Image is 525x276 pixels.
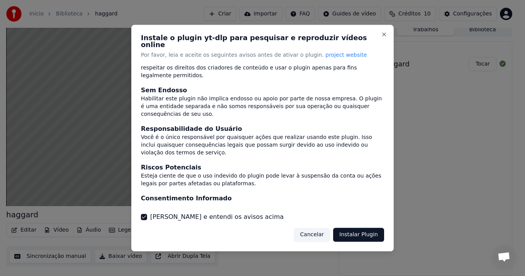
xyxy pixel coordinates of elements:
div: Riscos Potenciais [141,163,384,173]
p: Por favor, leia e aceite os seguintes avisos antes de ativar o plugin. [141,51,384,59]
div: Este plugin pode permitir ações (como baixar conteúdo) que podem infringir as leis de direitos au... [141,49,384,80]
div: Você é o único responsável por quaisquer ações que realizar usando este plugin. Isso inclui quais... [141,134,384,157]
div: Consentimento Informado [141,194,384,203]
h2: Instale o plugin yt-dlp para pesquisar e reproduzir vídeos online [141,34,384,48]
div: Sem Endosso [141,86,384,95]
label: [PERSON_NAME] e entendi os avisos acima [150,212,284,222]
div: Responsabilidade do Usuário [141,125,384,134]
div: Esteja ciente de que o uso indevido do plugin pode levar à suspensão da conta ou ações legais por... [141,173,384,188]
button: Cancelar [294,228,330,242]
button: Instalar Plugin [333,228,384,242]
span: project website [325,52,367,58]
div: Habilitar este plugin não implica endosso ou apoio por parte de nossa empresa. O plugin é uma ent... [141,95,384,119]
